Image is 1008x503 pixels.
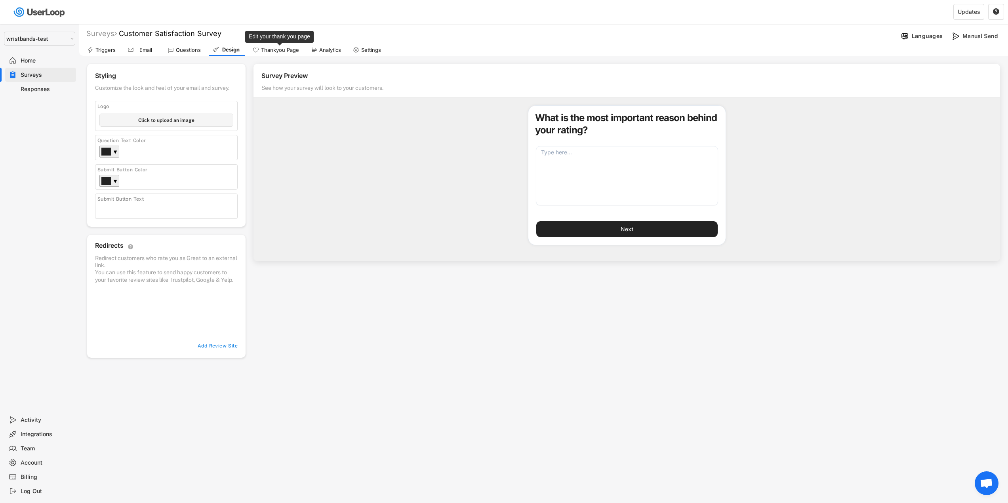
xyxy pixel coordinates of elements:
div: Responses [21,85,73,93]
div: Log Out [21,488,73,495]
button: Next [536,221,718,237]
div: Email [136,47,156,53]
text:  [993,8,999,15]
div: Design [221,46,241,53]
h5: What is the most important reason behind your rating? [535,112,719,136]
div: Questions [176,47,201,53]
div: Submit Button Text [97,196,144,202]
div: Redirects [95,241,124,252]
div: Analytics [319,47,341,53]
div: Logo [97,103,237,110]
div: ▼ [113,148,117,156]
div: Languages [912,32,943,40]
div: Redirect customers who rate you as Great to an external link. You can use this feature to send ha... [95,254,238,283]
div: Team [21,445,73,452]
div: Home [21,57,73,65]
div: Styling [95,72,238,82]
div: Settings [361,47,381,53]
div: Add Review Site [192,343,238,349]
div: Surveys [86,29,117,38]
button:  [993,8,1000,15]
div: Thankyou Page [261,47,299,53]
div: Activity [21,416,73,424]
div: Submit Button Color [97,167,148,173]
div: Account [21,459,73,467]
div: Integrations [21,431,73,438]
a: Open chat [975,471,998,495]
div: Customize the look and feel of your email and survey. [95,84,238,95]
img: userloop-logo-01.svg [12,4,68,20]
button:  [128,244,133,250]
div: Billing [21,473,73,481]
div: ▼ [113,178,117,186]
div: Manual Send [962,32,1002,40]
font: Customer Satisfaction Survey [119,29,221,38]
div: Surveys [21,71,73,79]
div: Triggers [95,47,116,53]
div: Survey Preview [261,72,1000,82]
div: Question Text Color [97,137,146,144]
img: Language%20Icon.svg [901,32,909,40]
div: Updates [958,9,980,15]
div: See how your survey will look to your customers. [261,84,383,95]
